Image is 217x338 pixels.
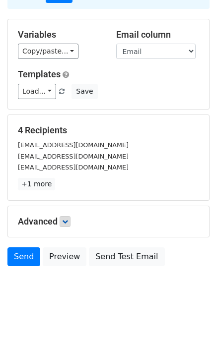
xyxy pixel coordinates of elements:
[18,125,199,136] h5: 4 Recipients
[116,29,200,40] h5: Email column
[18,216,199,227] h5: Advanced
[43,247,86,266] a: Preview
[18,29,101,40] h5: Variables
[18,178,55,190] a: +1 more
[18,141,129,149] small: [EMAIL_ADDRESS][DOMAIN_NAME]
[89,247,164,266] a: Send Test Email
[72,84,97,99] button: Save
[18,69,61,79] a: Templates
[167,290,217,338] iframe: Chat Widget
[18,44,78,59] a: Copy/paste...
[18,84,56,99] a: Load...
[18,164,129,171] small: [EMAIL_ADDRESS][DOMAIN_NAME]
[18,153,129,160] small: [EMAIL_ADDRESS][DOMAIN_NAME]
[7,247,40,266] a: Send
